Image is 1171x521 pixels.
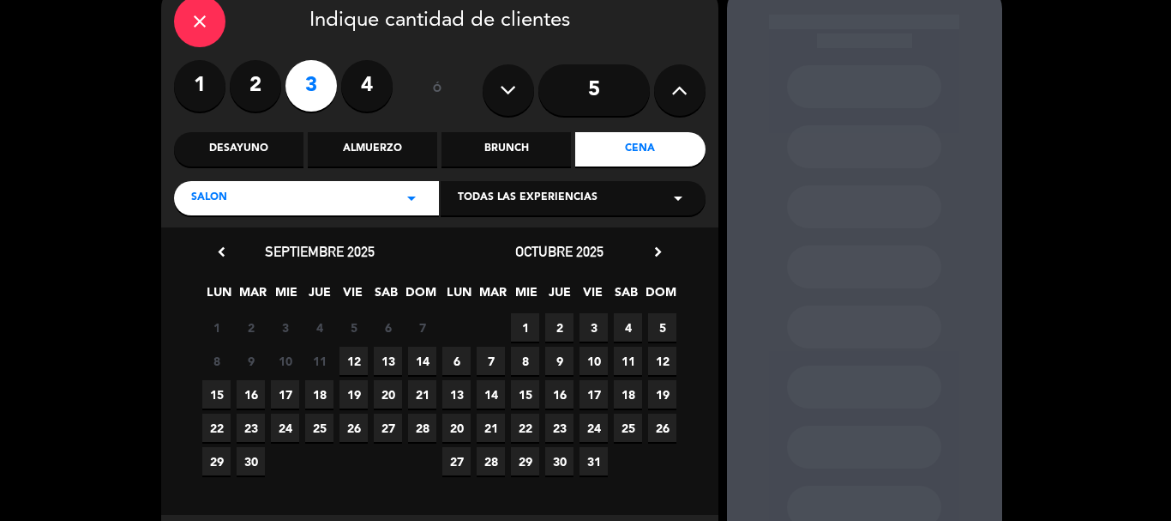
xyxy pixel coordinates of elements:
[265,243,375,260] span: septiembre 2025
[445,282,473,311] span: LUN
[545,347,573,375] span: 9
[614,380,642,409] span: 18
[202,414,231,442] span: 22
[189,11,210,32] i: close
[285,60,337,112] label: 3
[579,347,608,375] span: 10
[271,347,299,375] span: 10
[648,414,676,442] span: 26
[305,313,333,342] span: 4
[458,190,598,207] span: Todas las experiencias
[614,347,642,375] span: 11
[442,347,471,375] span: 6
[374,347,402,375] span: 13
[545,447,573,476] span: 30
[174,132,303,167] div: Desayuno
[477,380,505,409] span: 14
[511,414,539,442] span: 22
[202,380,231,409] span: 15
[408,380,436,409] span: 21
[648,347,676,375] span: 12
[374,414,402,442] span: 27
[515,243,604,260] span: octubre 2025
[646,282,674,311] span: DOM
[237,347,265,375] span: 9
[511,447,539,476] span: 29
[668,188,688,209] i: arrow_drop_down
[305,282,333,311] span: JUE
[374,380,402,409] span: 20
[237,447,265,476] span: 30
[408,414,436,442] span: 28
[205,282,233,311] span: LUN
[272,282,300,311] span: MIE
[237,380,265,409] span: 16
[512,282,540,311] span: MIE
[442,414,471,442] span: 20
[545,414,573,442] span: 23
[579,380,608,409] span: 17
[305,380,333,409] span: 18
[341,60,393,112] label: 4
[401,188,422,209] i: arrow_drop_down
[545,313,573,342] span: 2
[545,380,573,409] span: 16
[238,282,267,311] span: MAR
[579,414,608,442] span: 24
[374,313,402,342] span: 6
[648,380,676,409] span: 19
[174,60,225,112] label: 1
[408,313,436,342] span: 7
[579,313,608,342] span: 3
[478,282,507,311] span: MAR
[305,347,333,375] span: 11
[579,447,608,476] span: 31
[575,132,705,167] div: Cena
[230,60,281,112] label: 2
[271,414,299,442] span: 24
[648,313,676,342] span: 5
[305,414,333,442] span: 25
[579,282,607,311] span: VIE
[202,313,231,342] span: 1
[202,447,231,476] span: 29
[441,132,571,167] div: Brunch
[308,132,437,167] div: Almuerzo
[511,347,539,375] span: 8
[545,282,573,311] span: JUE
[405,282,434,311] span: DOM
[191,190,227,207] span: SALON
[511,313,539,342] span: 1
[612,282,640,311] span: SAB
[339,313,368,342] span: 5
[477,414,505,442] span: 21
[408,347,436,375] span: 14
[237,414,265,442] span: 23
[477,347,505,375] span: 7
[614,414,642,442] span: 25
[339,414,368,442] span: 26
[213,243,231,261] i: chevron_left
[614,313,642,342] span: 4
[442,447,471,476] span: 27
[339,282,367,311] span: VIE
[477,447,505,476] span: 28
[237,313,265,342] span: 2
[339,380,368,409] span: 19
[271,313,299,342] span: 3
[442,380,471,409] span: 13
[339,347,368,375] span: 12
[202,347,231,375] span: 8
[372,282,400,311] span: SAB
[511,380,539,409] span: 15
[410,60,465,120] div: ó
[271,380,299,409] span: 17
[649,243,667,261] i: chevron_right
